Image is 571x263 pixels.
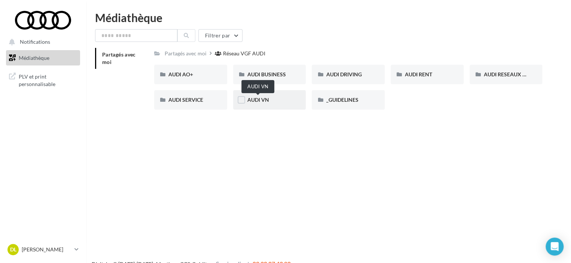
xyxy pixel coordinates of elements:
[19,71,77,88] span: PLV et print personnalisable
[247,71,286,77] span: AUDI BUSINESS
[326,71,361,77] span: AUDI DRIVING
[546,238,564,256] div: Open Intercom Messenger
[4,50,82,66] a: Médiathèque
[198,29,242,42] button: Filtrer par
[241,80,274,93] div: AUDI VN
[168,97,203,103] span: AUDI SERVICE
[168,71,193,77] span: AUDI AO+
[247,97,269,103] span: AUDI VN
[102,51,136,65] span: Partagés avec moi
[95,12,562,23] div: Médiathèque
[10,246,16,253] span: DL
[223,50,265,57] div: Réseau VGF AUDI
[326,97,358,103] span: _GUIDELINES
[405,71,432,77] span: AUDI RENT
[6,242,80,257] a: DL [PERSON_NAME]
[20,39,50,45] span: Notifications
[165,50,207,57] div: Partagés avec moi
[22,246,71,253] p: [PERSON_NAME]
[4,68,82,91] a: PLV et print personnalisable
[484,71,546,77] span: AUDI RESEAUX SOCIAUX
[19,55,49,61] span: Médiathèque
